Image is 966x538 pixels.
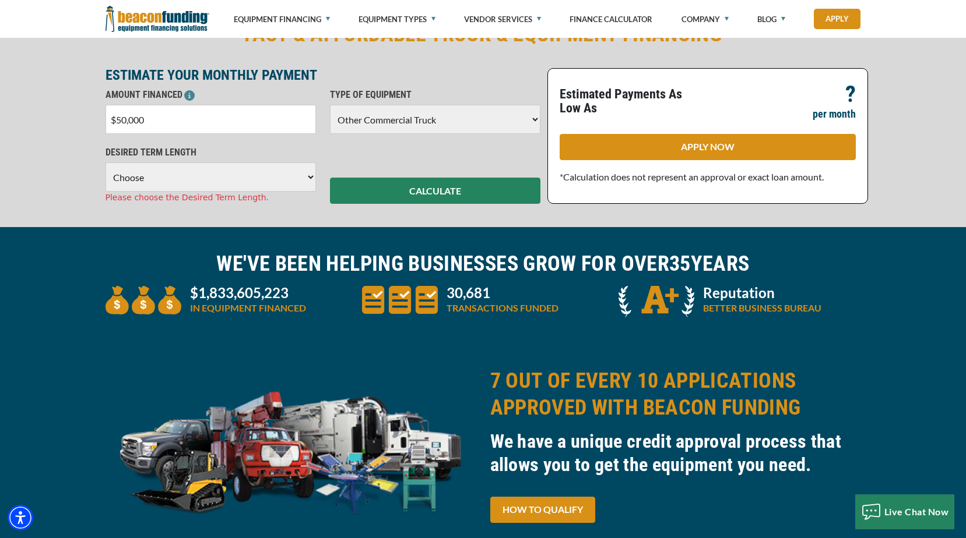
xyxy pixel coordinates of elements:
[813,107,856,121] p: per month
[106,192,316,204] div: Please choose the Desired Term Length.
[560,134,856,160] a: APPLY NOW
[106,250,861,277] h2: WE'VE BEEN HELPING BUSINESSES GROW FOR OVER YEARS
[106,68,540,82] p: ESTIMATE YOUR MONTHLY PAYMENT
[106,286,181,314] img: three money bags to convey large amount of equipment financed
[8,505,33,530] div: Accessibility Menu
[190,301,306,315] p: IN EQUIPMENT FINANCED
[703,286,821,300] p: Reputation
[814,9,860,29] a: Apply
[106,146,316,160] p: DESIRED TERM LENGTH
[884,506,949,517] span: Live Chat Now
[190,286,306,300] p: $1,833,605,223
[330,178,540,204] button: CALCULATE
[362,286,438,314] img: three document icons to convery large amount of transactions funded
[703,301,821,315] p: BETTER BUSINESS BUREAU
[447,286,558,300] p: 30,681
[490,430,861,476] h3: We have a unique credit approval process that allows you to get the equipment you need.
[619,286,694,317] img: A + icon
[845,87,856,101] p: ?
[330,88,540,102] p: TYPE OF EQUIPMENT
[106,367,476,531] img: equipment collage
[490,497,595,523] a: HOW TO QUALIFY
[560,171,824,182] span: *Calculation does not represent an approval or exact loan amount.
[106,88,316,102] p: AMOUNT FINANCED
[669,252,691,276] span: 35
[490,367,861,421] h2: 7 OUT OF EVERY 10 APPLICATIONS APPROVED WITH BEACON FUNDING
[560,87,701,115] p: Estimated Payments As Low As
[447,301,558,315] p: TRANSACTIONS FUNDED
[106,442,476,453] a: equipment collage
[106,105,316,134] input: $
[855,494,955,529] button: Live Chat Now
